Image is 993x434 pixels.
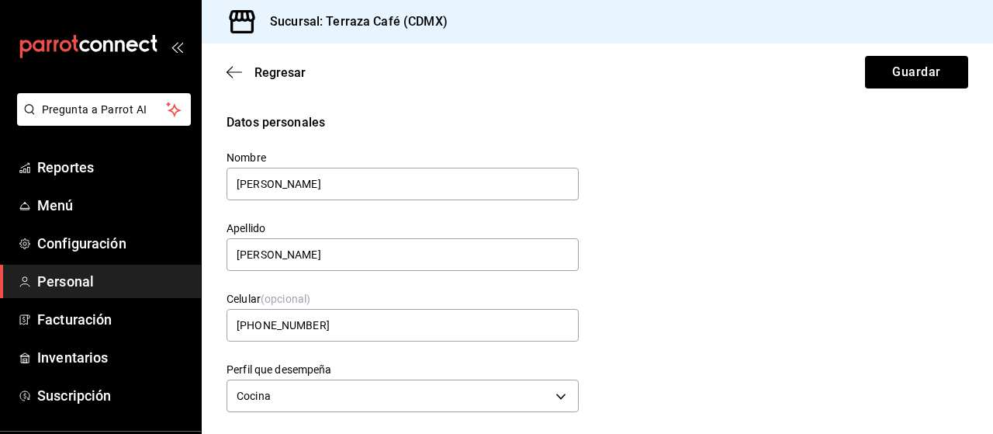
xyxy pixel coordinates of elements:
button: Pregunta a Parrot AI [17,93,191,126]
span: (opcional) [261,293,310,305]
label: Nombre [227,152,579,163]
label: Celular [227,293,579,304]
button: Guardar [865,56,968,89]
span: Regresar [254,65,306,80]
div: Cocina [227,380,579,412]
a: Pregunta a Parrot AI [11,113,191,129]
span: Menú [37,195,189,216]
span: Facturación [37,309,189,330]
span: Configuración [37,233,189,254]
span: Reportes [37,157,189,178]
span: Personal [37,271,189,292]
button: open_drawer_menu [171,40,183,53]
button: Regresar [227,65,306,80]
span: Suscripción [37,385,189,406]
span: Inventarios [37,347,189,368]
label: Perfil que desempeña [227,364,579,375]
h3: Sucursal: Terraza Café (CDMX) [258,12,448,31]
label: Apellido [227,223,579,234]
div: Datos personales [227,113,968,132]
span: Pregunta a Parrot AI [42,102,167,118]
